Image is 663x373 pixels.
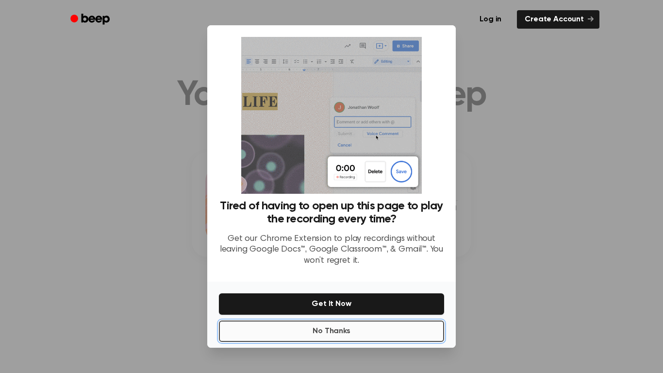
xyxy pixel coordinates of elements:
a: Beep [64,10,118,29]
p: Get our Chrome Extension to play recordings without leaving Google Docs™, Google Classroom™, & Gm... [219,234,444,267]
button: No Thanks [219,321,444,342]
img: Beep extension in action [241,37,421,194]
h3: Tired of having to open up this page to play the recording every time? [219,200,444,226]
button: Get It Now [219,293,444,315]
a: Create Account [517,10,599,29]
a: Log in [470,8,511,31]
